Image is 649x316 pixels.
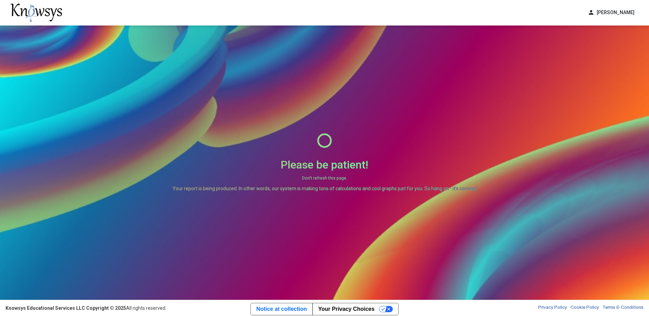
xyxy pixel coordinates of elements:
a: Privacy Policy [538,305,567,312]
img: knowsys-logo.png [10,3,62,22]
a: Cookie Policy [570,305,599,312]
a: Notice at collection [251,303,312,315]
small: Don't refresh this page. [173,175,477,182]
p: Your report is being produced. In other words, our system is making tons of calculations and cool... [173,185,477,192]
a: Terms & Conditions [602,305,643,312]
button: Your Privacy Choices [312,303,398,315]
span: person [588,9,595,16]
strong: Knowsys Educational Services LLC Copyright © 2025 [6,305,126,311]
h2: Please be patient! [173,158,477,171]
div: All rights reserved. [6,305,166,312]
button: person[PERSON_NAME] [584,7,639,18]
